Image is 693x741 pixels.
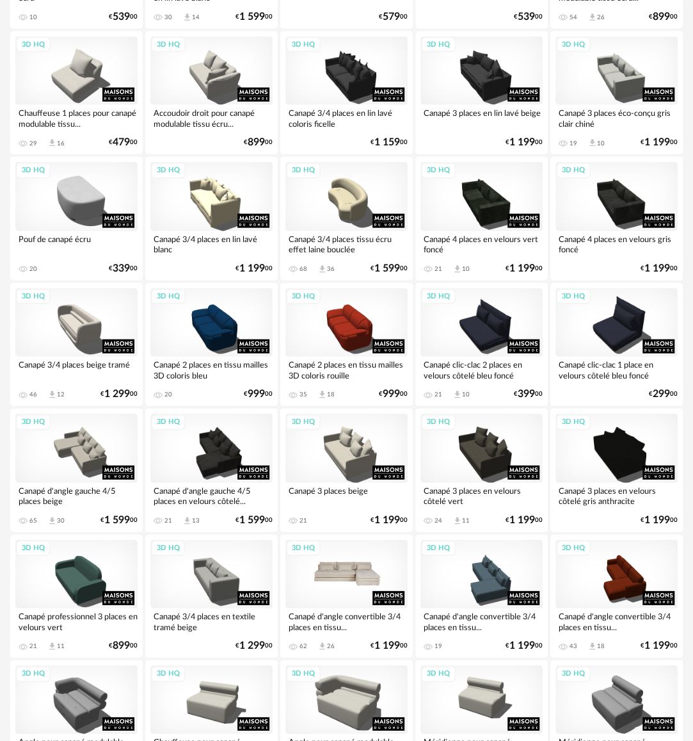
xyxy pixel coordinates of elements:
[299,265,307,273] div: 68
[104,390,130,398] span: 1 299
[164,391,172,398] div: 20
[597,642,605,650] div: 18
[15,231,138,257] div: Pouf de canapé écru
[556,666,591,682] div: 3D HQ
[151,37,186,53] div: 3D HQ
[421,37,456,53] div: 3D HQ
[434,265,442,273] div: 21
[434,517,442,525] div: 24
[235,265,273,273] div: € 00
[47,138,57,148] span: Download icon
[374,138,400,147] span: 1 159
[597,13,605,21] div: 26
[641,642,678,650] div: € 00
[280,409,413,532] a: 3D HQ Canapé 3 places beige 21 €1 19900
[370,642,408,650] div: € 00
[299,517,307,525] div: 21
[420,608,543,634] div: Canapé d'angle convertible 3/4 places en tissu...
[150,483,273,509] div: Canapé d'angle gauche 4/5 places en velours côtelé...
[248,390,265,398] span: 999
[421,163,456,179] div: 3D HQ
[285,357,408,382] div: Canapé 2 places en tissu mailles 3D coloris rouille
[285,105,408,131] div: Canapé 3/4 places en lin lavé coloris ficelle
[164,517,172,525] div: 21
[434,642,442,650] div: 19
[151,541,186,557] div: 3D HQ
[16,289,51,305] div: 3D HQ
[570,642,577,650] div: 43
[518,13,535,21] span: 539
[509,642,535,650] span: 1 199
[280,535,413,658] a: 3D HQ Canapé d'angle convertible 3/4 places en tissu... 62 Download icon 26 €1 19900
[244,138,273,147] div: € 00
[29,517,37,525] div: 65
[145,31,278,154] a: 3D HQ Accoudoir droit pour canapé modulable tissu écru... €89900
[235,13,273,21] div: € 00
[29,642,37,650] div: 21
[57,517,65,525] div: 30
[57,140,65,147] div: 16
[370,516,408,525] div: € 00
[57,642,65,650] div: 11
[192,517,200,525] div: 13
[285,608,408,634] div: Canapé d'angle convertible 3/4 places en tissu...
[421,666,456,682] div: 3D HQ
[555,483,678,509] div: Canapé 3 places en velours côtelé gris anthracite
[420,483,543,509] div: Canapé 3 places en velours côtelé vert
[47,642,57,651] span: Download icon
[182,13,192,22] span: Download icon
[109,642,138,650] div: € 00
[16,666,51,682] div: 3D HQ
[555,231,678,257] div: Canapé 4 places en velours gris foncé
[550,535,683,658] a: 3D HQ Canapé d'angle convertible 3/4 places en tissu... 43 Download icon 18 €1 19900
[248,138,265,147] span: 899
[10,31,143,154] a: 3D HQ Chauffeuse 1 places pour canapé modulable tissu... 29 Download icon 16 €47900
[556,541,591,557] div: 3D HQ
[327,642,335,650] div: 26
[104,516,130,525] span: 1 599
[113,13,130,21] span: 539
[145,535,278,658] a: 3D HQ Canapé 3/4 places en textile tramé beige €1 29900
[556,414,591,430] div: 3D HQ
[506,642,543,650] div: € 00
[100,516,138,525] div: € 00
[317,265,327,274] span: Download icon
[16,541,51,557] div: 3D HQ
[556,289,591,305] div: 3D HQ
[641,138,678,147] div: € 00
[374,265,400,273] span: 1 599
[550,283,683,406] a: 3D HQ Canapé clic-clac 1 place en velours côtelé bleu foncé €29900
[286,541,321,557] div: 3D HQ
[421,289,456,305] div: 3D HQ
[570,13,577,21] div: 54
[285,483,408,509] div: Canapé 3 places beige
[509,138,535,147] span: 1 199
[518,390,535,398] span: 399
[509,265,535,273] span: 1 199
[506,138,543,147] div: € 00
[570,140,577,147] div: 19
[239,13,265,21] span: 1 599
[29,391,37,398] div: 46
[150,231,273,257] div: Canapé 3/4 places en lin lavé blanc
[286,37,321,53] div: 3D HQ
[415,283,548,406] a: 3D HQ Canapé clic-clac 2 places en velours côtelé bleu foncé 21 Download icon 10 €39900
[374,642,400,650] span: 1 199
[100,390,138,398] div: € 00
[327,265,335,273] div: 36
[379,13,408,21] div: € 00
[550,31,683,154] a: 3D HQ Canapé 3 places éco-conçu gris clair chiné 19 Download icon 10 €1 19900
[649,13,678,21] div: € 00
[151,163,186,179] div: 3D HQ
[47,390,57,400] span: Download icon
[514,390,543,398] div: € 00
[555,357,678,382] div: Canapé clic-clac 1 place en velours côtelé bleu foncé
[285,231,408,257] div: Canapé 3/4 places tissu écru effet laine bouclée
[509,516,535,525] span: 1 199
[462,391,470,398] div: 10
[151,414,186,430] div: 3D HQ
[286,414,321,430] div: 3D HQ
[421,414,456,430] div: 3D HQ
[239,516,265,525] span: 1 599
[29,265,37,273] div: 20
